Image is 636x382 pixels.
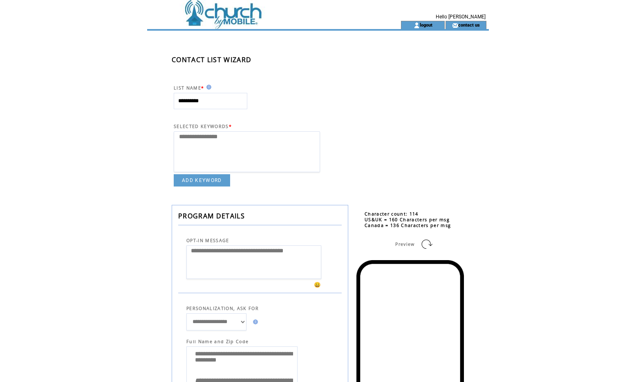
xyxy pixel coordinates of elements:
[174,174,230,187] a: ADD KEYWORD
[436,14,486,20] span: Hello [PERSON_NAME]
[365,217,450,222] span: US&UK = 160 Characters per msg
[186,339,342,344] span: Full Name and Zip Code
[172,55,251,64] span: CONTACT LIST WIZARD
[365,222,451,228] span: Canada = 136 Characters per msg
[395,241,414,247] span: Preview
[452,22,458,29] img: contact_us_icon.gif
[458,22,480,27] a: contact us
[420,22,432,27] a: logout
[174,85,201,91] span: LIST NAME
[178,211,245,220] span: PROGRAM DETAILS
[365,211,419,217] span: Character count: 114
[204,85,211,90] img: help.gif
[251,319,258,324] img: help.gif
[186,238,229,243] span: OPT-IN MESSAGE
[414,22,420,29] img: account_icon.gif
[314,281,321,288] span: 😀
[186,306,259,311] span: PERSONALIZATION, ASK FOR
[174,124,229,129] span: SELECTED KEYWORDS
